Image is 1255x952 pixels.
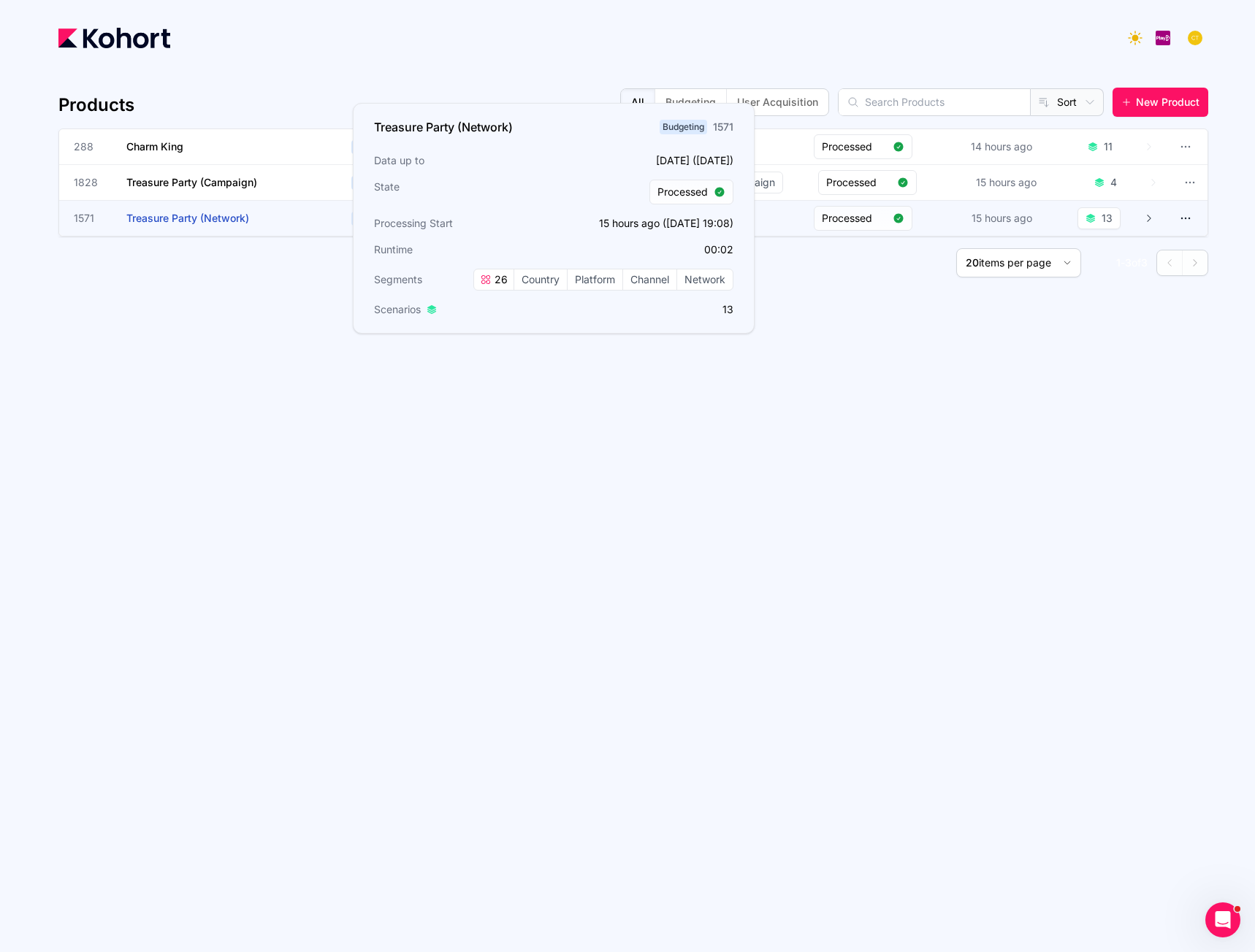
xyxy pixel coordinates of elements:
[1113,88,1208,117] button: New Product
[1121,256,1125,269] span: -
[655,89,726,115] button: Budgeting
[351,176,399,190] span: Budgeting
[726,89,828,115] button: User Acquisition
[1104,139,1113,154] div: 11
[973,172,1040,193] div: 15 hours ago
[126,140,183,153] span: Charm King
[1141,256,1148,269] span: 3
[514,269,567,290] span: Country
[704,243,733,256] app-duration-counter: 00:02
[1125,256,1132,269] span: 3
[1205,902,1240,937] iframe: Intercom live chat
[657,185,708,199] span: Processed
[1102,211,1113,226] div: 13
[826,175,891,190] span: Processed
[58,93,134,117] h4: Products
[677,269,733,290] span: Network
[374,242,549,257] h3: Runtime
[558,216,733,231] p: 15 hours ago ([DATE] 19:08)
[74,175,109,190] span: 1828
[74,139,109,154] span: 288
[58,28,170,48] img: Kohort logo
[968,137,1035,157] div: 14 hours ago
[1116,256,1121,269] span: 1
[126,212,249,224] span: Treasure Party (Network)
[966,256,979,269] span: 20
[1156,31,1170,45] img: logo_PlayQ_20230721100321046856.png
[568,269,622,290] span: Platform
[374,180,549,204] h3: State
[1136,95,1199,110] span: New Product
[492,272,508,287] span: 26
[839,89,1030,115] input: Search Products
[956,248,1081,277] button: 20items per page
[660,120,707,134] span: Budgeting
[374,118,513,136] h3: Treasure Party (Network)
[713,120,733,134] div: 1571
[1132,256,1141,269] span: of
[374,216,549,231] h3: Processing Start
[74,165,1159,200] a: 1828Treasure Party (Campaign)Budgeting117CountryPlatformChannelNetworkCampaignProcessed15 hours ago4
[351,212,399,226] span: Budgeting
[74,129,1154,164] a: 288Charm KingBudgeting40CountryPlatformChannelProcessed14 hours ago11
[558,302,733,317] p: 13
[822,211,887,226] span: Processed
[74,201,1154,236] a: 1571Treasure Party (Network)Budgeting26CountryPlatformChannelNetworkProcessed15 hours ago13
[822,139,887,154] span: Processed
[969,208,1035,229] div: 15 hours ago
[74,211,109,226] span: 1571
[374,272,422,287] span: Segments
[1057,95,1077,110] span: Sort
[374,153,549,168] h3: Data up to
[558,153,733,168] p: [DATE] ([DATE])
[374,302,421,317] span: Scenarios
[979,256,1051,269] span: items per page
[1110,175,1117,190] div: 4
[351,140,399,154] span: Budgeting
[621,89,655,115] button: All
[126,176,257,188] span: Treasure Party (Campaign)
[623,269,676,290] span: Channel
